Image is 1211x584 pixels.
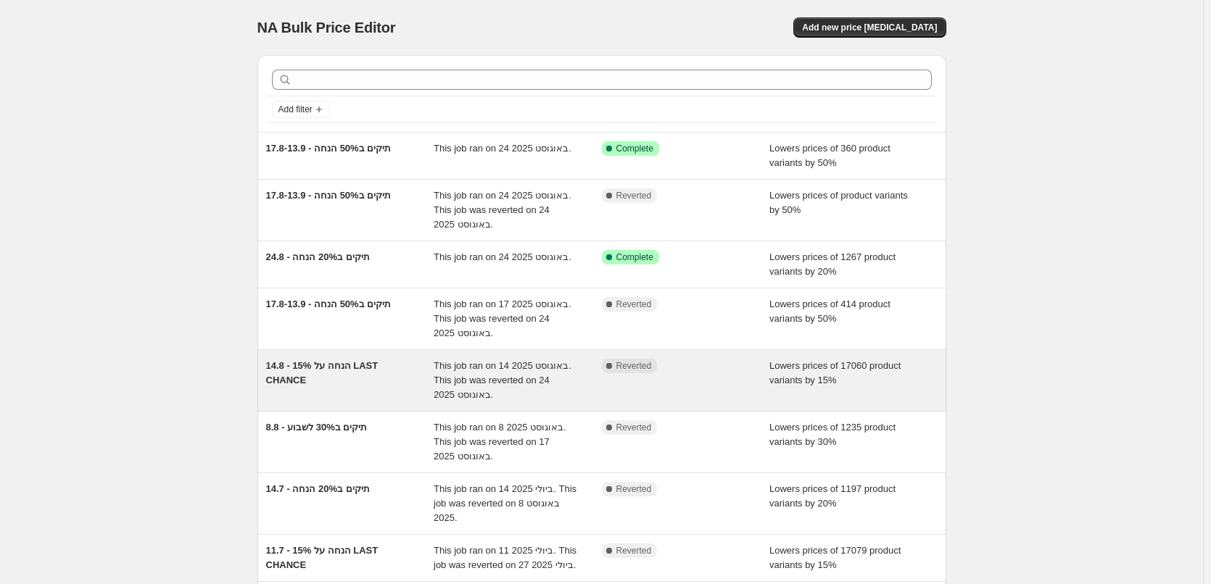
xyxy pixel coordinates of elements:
[769,422,896,447] span: Lowers prices of 1235 product variants by 30%
[266,545,379,570] span: 11.7 - 15% הנחה על LAST CHANCE
[434,190,571,230] span: This job ran on 24 באוגוסט 2025. This job was reverted on 24 באוגוסט 2025.
[802,22,937,33] span: Add new price [MEDICAL_DATA]
[434,360,571,400] span: This job ran on 14 באוגוסט 2025. This job was reverted on 24 באוגוסט 2025.
[434,483,576,523] span: This job ran on 14 ביולי 2025. This job was reverted on 8 באוגוסט 2025.
[434,143,571,154] span: This job ran on 24 באוגוסט 2025.
[616,545,652,556] span: Reverted
[434,251,571,262] span: This job ran on 24 באוגוסט 2025.
[616,360,652,372] span: Reverted
[769,545,901,570] span: Lowers prices of 17079 product variants by 15%
[278,104,313,115] span: Add filter
[266,251,370,262] span: 24.8 - תיקים ב20% הנחה
[769,483,896,509] span: Lowers prices of 1197 product variants by 20%
[769,299,890,324] span: Lowers prices of 414 product variants by 50%
[266,190,392,201] span: 17.8-13.9 - תיקים ב50% הנחה
[616,143,653,154] span: Complete
[616,190,652,201] span: Reverted
[769,143,890,168] span: Lowers prices of 360 product variants by 50%
[434,299,571,338] span: This job ran on 17 באוגוסט 2025. This job was reverted on 24 באוגוסט 2025.
[266,299,392,309] span: 17.8-13.9 - תיקים ב50% הנחה
[434,422,566,462] span: This job ran on 8 באוגוסט 2025. This job was reverted on 17 באוגוסט 2025.
[769,360,901,385] span: Lowers prices of 17060 product variants by 15%
[266,143,392,154] span: 17.8-13.9 - תיקים ב50% הנחה
[616,422,652,433] span: Reverted
[616,299,652,310] span: Reverted
[266,483,370,494] span: 14.7 - תיקים ב20% הנחה
[266,422,368,433] span: 8.8 - תיקים ב30% לשבוע
[257,20,396,36] span: NA Bulk Price Editor
[793,17,946,38] button: Add new price [MEDICAL_DATA]
[434,545,576,570] span: This job ran on 11 ביולי 2025. This job was reverted on 27 ביולי 2025.
[769,190,908,215] span: Lowers prices of product variants by 50%
[272,101,330,118] button: Add filter
[769,251,896,277] span: Lowers prices of 1267 product variants by 20%
[616,251,653,263] span: Complete
[266,360,379,385] span: 14.8 - 15% הנחה על LAST CHANCE
[616,483,652,495] span: Reverted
